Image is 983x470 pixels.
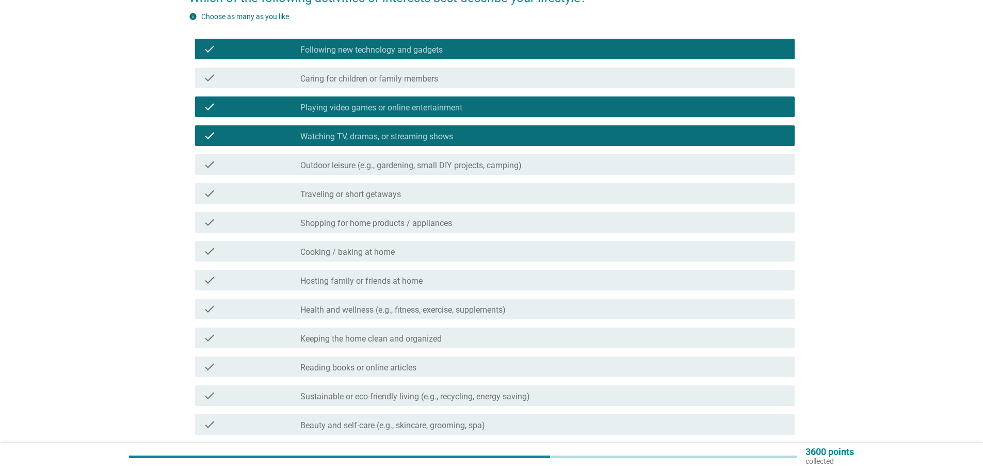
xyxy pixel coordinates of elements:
p: 3600 points [805,447,854,457]
label: Outdoor leisure (e.g., gardening, small DIY projects, camping) [300,160,522,171]
label: Caring for children or family members [300,74,438,84]
label: Playing video games or online entertainment [300,103,462,113]
i: check [203,418,216,431]
i: check [203,187,216,200]
i: check [203,43,216,55]
label: Choose as many as you like [201,12,289,21]
label: Shopping for home products / appliances [300,218,452,229]
i: check [203,361,216,373]
label: Sustainable or eco-friendly living (e.g., recycling, energy saving) [300,392,530,402]
label: Following new technology and gadgets [300,45,443,55]
i: check [203,129,216,142]
i: info [189,12,197,21]
i: check [203,390,216,402]
label: Beauty and self-care (e.g., skincare, grooming, spa) [300,420,485,431]
label: Reading books or online articles [300,363,416,373]
label: Hosting family or friends at home [300,276,423,286]
label: Cooking / baking at home [300,247,395,257]
i: check [203,158,216,171]
label: Keeping the home clean and organized [300,334,442,344]
label: Watching TV, dramas, or streaming shows [300,132,453,142]
i: check [203,274,216,286]
label: Traveling or short getaways [300,189,401,200]
i: check [203,332,216,344]
p: collected [805,457,854,466]
i: check [203,245,216,257]
i: check [203,101,216,113]
i: check [203,72,216,84]
i: check [203,303,216,315]
i: check [203,216,216,229]
label: Health and wellness (e.g., fitness, exercise, supplements) [300,305,506,315]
